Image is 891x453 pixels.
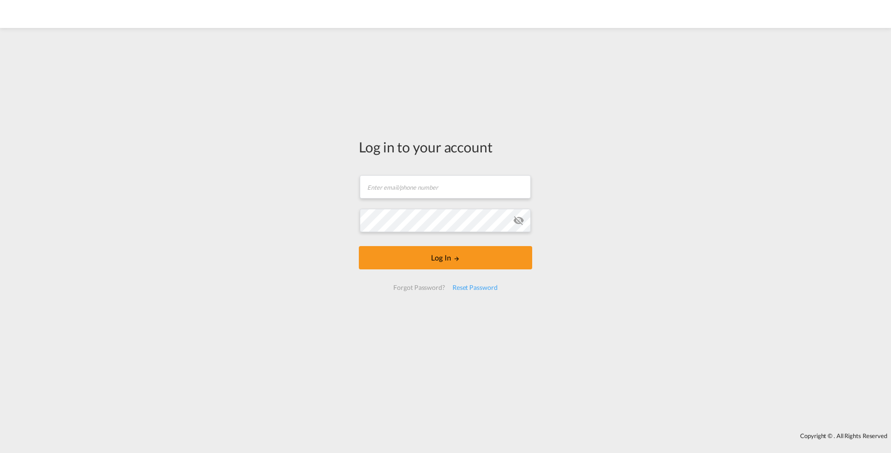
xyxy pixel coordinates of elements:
input: Enter email/phone number [360,175,531,199]
div: Reset Password [449,279,501,296]
button: LOGIN [359,246,532,269]
div: Log in to your account [359,137,532,157]
md-icon: icon-eye-off [513,215,524,226]
div: Forgot Password? [390,279,448,296]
